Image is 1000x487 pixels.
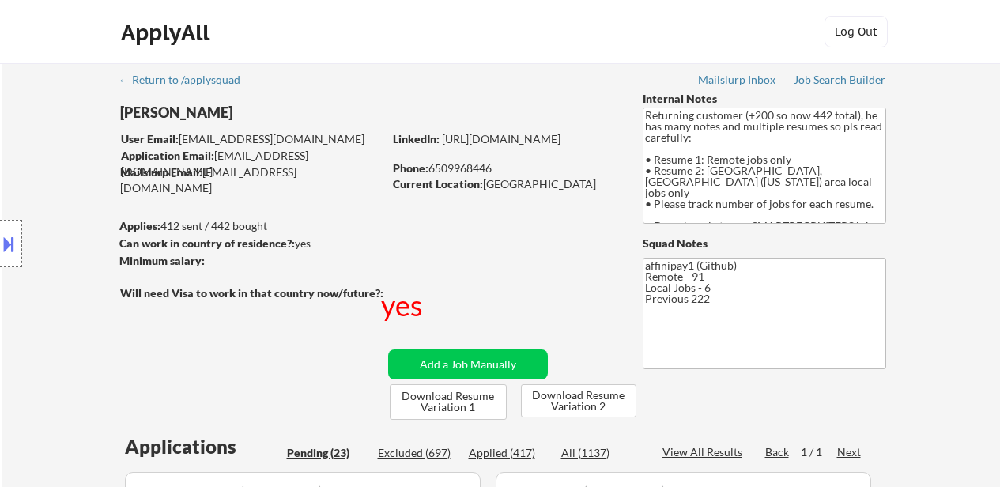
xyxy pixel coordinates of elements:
[794,74,886,89] a: Job Search Builder
[393,161,428,175] strong: Phone:
[801,444,837,460] div: 1 / 1
[119,74,255,89] a: ← Return to /applysquad
[121,19,214,46] div: ApplyAll
[698,74,777,85] div: Mailslurp Inbox
[662,444,747,460] div: View All Results
[378,445,457,461] div: Excluded (697)
[119,74,255,85] div: ← Return to /applysquad
[125,437,281,456] div: Applications
[794,74,886,85] div: Job Search Builder
[561,445,640,461] div: All (1137)
[393,132,440,145] strong: LinkedIn:
[390,384,507,420] button: Download Resume Variation 1
[837,444,862,460] div: Next
[393,160,617,176] div: 6509968446
[381,285,426,325] div: yes
[388,349,548,379] button: Add a Job Manually
[643,236,886,251] div: Squad Notes
[393,177,483,191] strong: Current Location:
[469,445,548,461] div: Applied (417)
[287,445,366,461] div: Pending (23)
[442,132,560,145] a: [URL][DOMAIN_NAME]
[698,74,777,89] a: Mailslurp Inbox
[643,91,886,107] div: Internal Notes
[765,444,791,460] div: Back
[521,384,636,417] button: Download Resume Variation 2
[393,176,617,192] div: [GEOGRAPHIC_DATA]
[825,16,888,47] button: Log Out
